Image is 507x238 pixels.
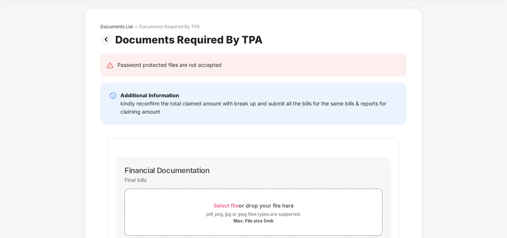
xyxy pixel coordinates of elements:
[117,61,222,69] div: Password protected files are not accepted
[106,62,114,69] img: svg+xml;base64,PHN2ZyB4bWxucz0iaHR0cDovL3d3dy53My5vcmcvMjAwMC9zdmciIHdpZHRoPSIyNCIgaGVpZ2h0PSIyNC...
[125,195,382,230] span: Select fileor drop your file herepdf, png, jpg or jpeg files types are supported.Max. File size 5mb
[125,166,210,175] div: Financial Documentation
[100,24,133,30] div: Documents List
[233,218,274,224] div: Max. File size 5mb
[115,33,266,46] div: Documents Required By TPA
[214,200,294,211] div: or drop your file here
[120,92,179,98] b: Additional Information
[214,202,239,209] span: Select file
[109,92,117,100] img: svg+xml;base64,PHN2ZyBpZD0iSW5mby0yMHgyMCIgeG1sbnM9Imh0dHA6Ly93d3cudzMub3JnLzIwMDAvc3ZnIiB3aWR0aD...
[120,100,398,116] div: kindly reconfirm the total claimed amount with break up and submit all the bills for the same bil...
[125,175,146,185] div: Final bills
[100,33,115,45] img: svg+xml;base64,PHN2ZyBpZD0iUHJldi0zMngzMiIgeG1sbnM9Imh0dHA6Ly93d3cudzMub3JnLzIwMDAvc3ZnIiB3aWR0aD...
[139,24,200,30] div: Documents Required By TPA
[206,211,301,218] div: pdf, png, jpg or jpeg files types are supported.
[135,24,138,30] div: >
